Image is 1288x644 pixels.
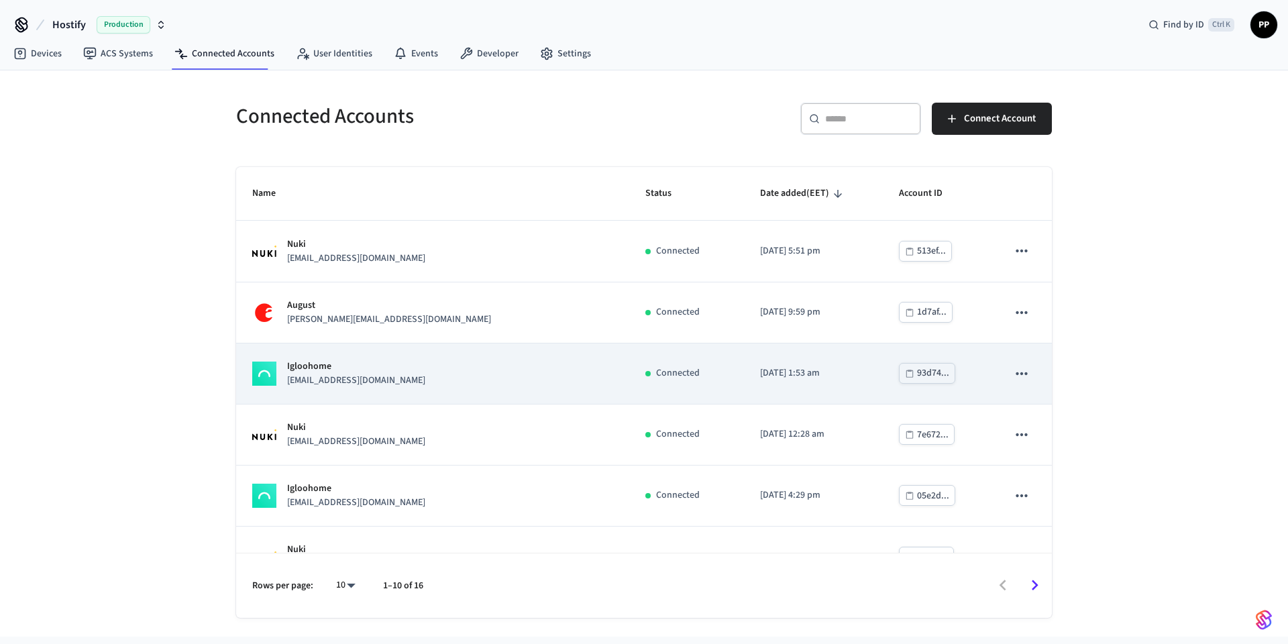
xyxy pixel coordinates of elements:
p: [DATE] 12:28 am [760,427,867,441]
p: Nuki [287,421,425,435]
span: Hostify [52,17,86,33]
p: Connected [656,305,700,319]
button: 05e2d... [899,485,955,506]
a: Connected Accounts [164,42,285,66]
a: Developer [449,42,529,66]
div: 7e672... [917,427,949,443]
p: Nuki [287,543,425,557]
p: [DATE] 11:46 pm [760,550,867,564]
a: User Identities [285,42,383,66]
p: Connected [656,550,700,564]
a: ACS Systems [72,42,164,66]
p: [EMAIL_ADDRESS][DOMAIN_NAME] [287,435,425,449]
div: 9c231... [917,549,948,566]
a: Events [383,42,449,66]
p: Igloohome [287,482,425,496]
p: [PERSON_NAME][EMAIL_ADDRESS][DOMAIN_NAME] [287,313,491,327]
button: 93d74... [899,363,955,384]
p: Rows per page: [252,579,313,593]
div: 93d74... [917,365,949,382]
p: Igloohome [287,360,425,374]
span: Name [252,183,293,204]
p: August [287,299,491,313]
span: Account ID [899,183,960,204]
div: 05e2d... [917,488,949,504]
p: [DATE] 5:51 pm [760,244,867,258]
div: Find by IDCtrl K [1138,13,1245,37]
a: Settings [529,42,602,66]
span: Date added(EET) [760,183,847,204]
p: [EMAIL_ADDRESS][DOMAIN_NAME] [287,374,425,388]
img: August Logo, Square [252,301,276,325]
img: Nuki Logo, Square [252,551,276,562]
button: 513ef... [899,241,952,262]
p: Nuki [287,237,425,252]
p: 1–10 of 16 [383,579,423,593]
p: Connected [656,488,700,502]
p: [EMAIL_ADDRESS][DOMAIN_NAME] [287,496,425,510]
span: Connect Account [964,110,1036,127]
button: Connect Account [932,103,1052,135]
img: igloohome_logo [252,484,276,508]
p: Connected [656,427,700,441]
div: 513ef... [917,243,946,260]
a: Devices [3,42,72,66]
h5: Connected Accounts [236,103,636,130]
button: Go to next page [1019,570,1051,601]
p: [DATE] 1:53 am [760,366,867,380]
img: Nuki Logo, Square [252,246,276,256]
div: 10 [329,576,362,595]
button: 9c231... [899,547,954,568]
p: [DATE] 9:59 pm [760,305,867,319]
p: Connected [656,366,700,380]
img: igloohome_logo [252,362,276,386]
img: SeamLogoGradient.69752ec5.svg [1256,609,1272,631]
button: PP [1250,11,1277,38]
img: Nuki Logo, Square [252,429,276,440]
span: Status [645,183,689,204]
span: PP [1252,13,1276,37]
button: 1d7af... [899,302,953,323]
span: Find by ID [1163,18,1204,32]
p: [DATE] 4:29 pm [760,488,867,502]
span: Production [97,16,150,34]
span: Ctrl K [1208,18,1234,32]
p: [EMAIL_ADDRESS][DOMAIN_NAME] [287,252,425,266]
div: 1d7af... [917,304,947,321]
button: 7e672... [899,424,955,445]
p: Connected [656,244,700,258]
